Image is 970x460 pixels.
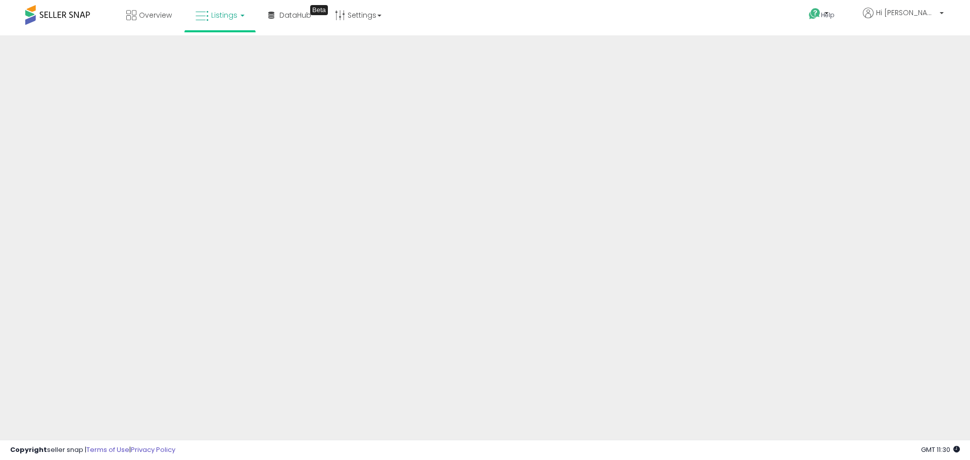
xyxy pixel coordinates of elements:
i: Get Help [808,8,821,20]
span: Help [821,11,835,19]
div: seller snap | | [10,445,175,455]
span: Hi [PERSON_NAME] [876,8,937,18]
span: Listings [211,10,237,20]
div: Tooltip anchor [310,5,328,15]
strong: Copyright [10,445,47,454]
a: Hi [PERSON_NAME] [863,8,944,30]
span: DataHub [279,10,311,20]
span: 2025-08-14 11:30 GMT [921,445,960,454]
span: Overview [139,10,172,20]
a: Privacy Policy [131,445,175,454]
a: Terms of Use [86,445,129,454]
